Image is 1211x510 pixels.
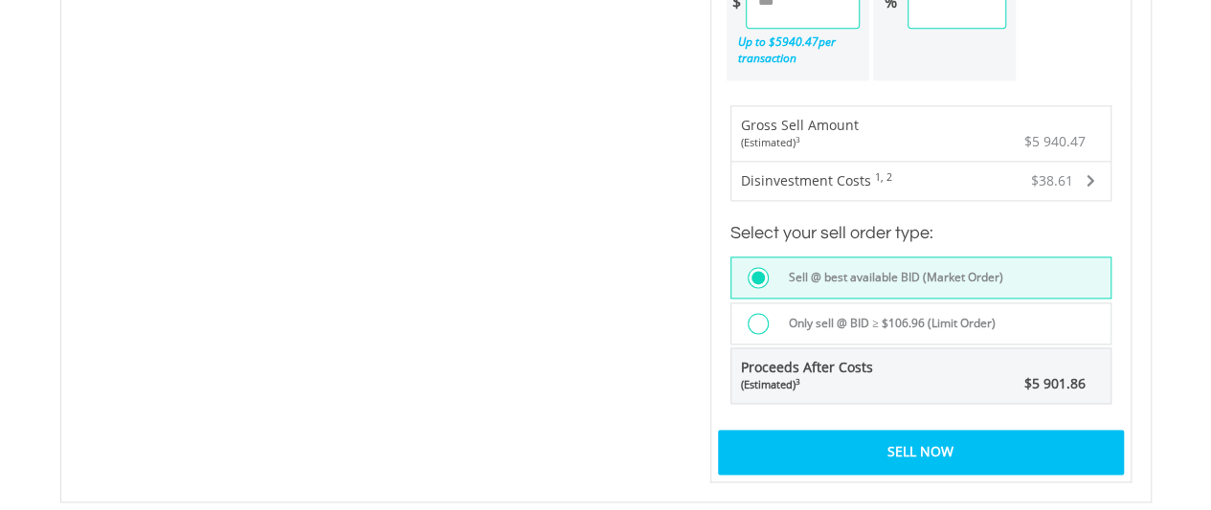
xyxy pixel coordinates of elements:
[741,377,873,392] div: (Estimated)
[1024,374,1086,392] span: $5 901.86
[741,135,859,150] div: (Estimated)
[777,313,996,334] label: Only sell @ BID ≥ $106.96 (Limit Order)
[718,430,1124,474] div: Sell Now
[741,116,859,150] div: Gross Sell Amount
[727,29,860,71] div: Up to $ per transaction
[1031,171,1073,189] span: $38.61
[741,358,873,392] span: Proceeds After Costs
[875,170,892,184] sup: 1, 2
[796,376,800,387] sup: 3
[775,33,819,50] span: 5940.47
[1024,132,1086,150] span: $5 940.47
[730,220,1111,247] h3: Select your sell order type:
[741,171,871,189] span: Disinvestment Costs
[796,134,800,144] sup: 3
[777,267,1003,288] label: Sell @ best available BID (Market Order)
